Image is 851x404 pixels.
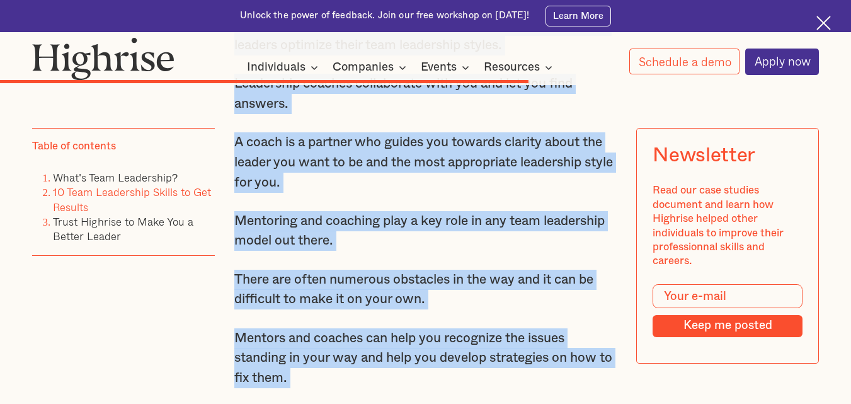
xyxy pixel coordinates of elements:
a: What's Team Leadership? [53,168,178,185]
a: Apply now [745,49,820,75]
div: Resources [484,60,556,75]
div: Unlock the power of feedback. Join our free workshop on [DATE]! [240,9,529,22]
div: Individuals [247,60,306,75]
div: Table of contents [32,139,116,153]
a: Learn More [545,6,611,26]
p: Leadership coaches collaborate with you and let you find answers. [234,74,617,113]
p: A coach is a partner who guides you towards clarity about the leader you want to be and the most ... [234,132,617,192]
div: Companies [333,60,410,75]
div: Read our case studies document and learn how Highrise helped other individuals to improve their p... [653,183,802,268]
div: Individuals [247,60,322,75]
a: 10 Team Leadership Skills to Get Results [53,183,211,215]
a: Schedule a demo [629,49,740,74]
p: Mentoring and coaching play a key role in any team leadership model out there. [234,211,617,251]
form: Modal Form [653,284,802,337]
input: Your e-mail [653,284,802,308]
div: Events [421,60,473,75]
div: Events [421,60,457,75]
div: Companies [333,60,394,75]
p: There are often numerous obstacles in the way and it can be difficult to make it on your own. [234,270,617,309]
div: Newsletter [653,144,755,168]
div: Resources [484,60,540,75]
input: Keep me posted [653,315,802,337]
p: Mentors and coaches can help you recognize the issues standing in your way and help you develop s... [234,328,617,388]
img: Highrise logo [32,37,174,80]
a: Trust Highrise to Make You a Better Leader [53,213,193,245]
img: Cross icon [816,16,831,30]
